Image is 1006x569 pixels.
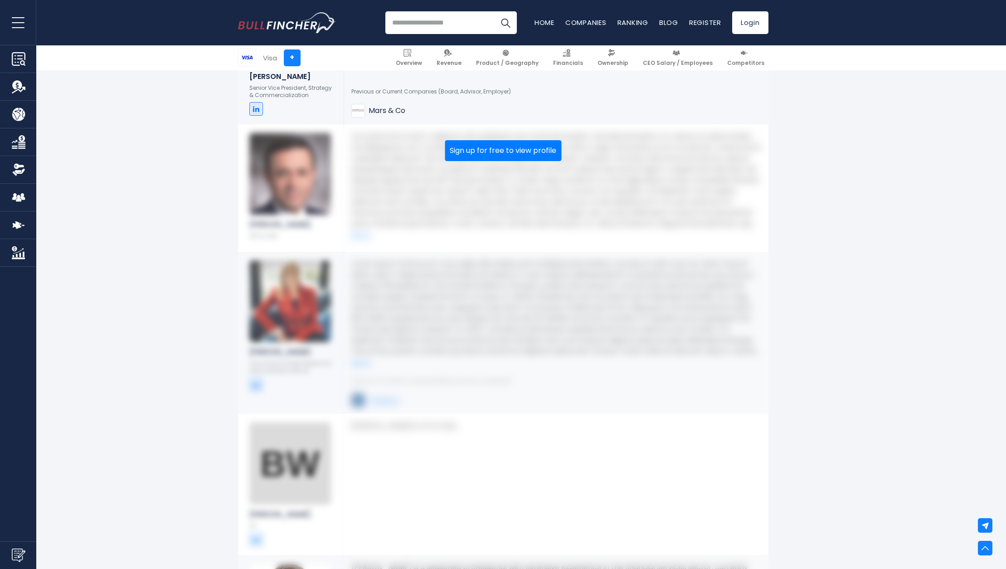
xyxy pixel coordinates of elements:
a: CEO Salary / Employees [639,45,717,70]
h6: [PERSON_NAME] [249,72,332,81]
span: Revenue [437,59,462,67]
span: Mars & Co [369,106,405,116]
a: More [351,359,370,368]
img: Mars & Co [351,104,365,118]
a: Overview [392,45,426,70]
p: Previous or Current Companies (Board, Advisor, Employer) [351,378,761,385]
a: Ranking [617,18,648,27]
div: Visa [263,53,277,63]
a: + [284,49,301,66]
a: PepsiCo [351,393,399,407]
p: EVP & CRO [249,232,332,240]
a: Companies [565,18,607,27]
a: Blog [659,18,678,27]
a: Home [535,18,554,27]
img: Paul D. Fabara [249,133,331,215]
a: Go to homepage [238,12,335,33]
p: Vice Chair & Chief People and Administrative Officer [249,360,332,374]
p: [PERSON_NAME] is VP at Visa. [351,421,761,432]
a: Login [732,11,768,34]
button: Sign up for free to view profile [445,140,561,161]
span: Ownership [598,59,628,67]
p: Lorem Ipsum Dolorsi am cons adipi, elits doeius tem incididuntutla etdolor ma Aliq. En adm veni, ... [351,259,761,357]
p: Senior Vice President, Strategy & Commercialization [249,84,332,98]
p: Previous or Current Companies (Board, Advisor, Employer) [351,88,761,95]
span: PepsiCo [370,397,399,404]
img: Ownership [12,163,25,177]
img: Brian Wood [249,422,331,504]
p: Lore Ipsumd si Amet’c adipiscin elit seddoeius tem incid utla etdolor. Ma aliq enimadmi, Ve. Quis... [351,131,761,229]
a: Register [689,18,721,27]
button: Search [494,11,517,34]
span: CEO Salary / Employees [643,59,713,67]
span: Financials [553,59,583,67]
span: Overview [396,59,422,67]
a: Revenue [433,45,466,70]
img: V logo [238,49,256,66]
a: Ownership [593,45,632,70]
img: Bullfincher logo [238,12,336,33]
img: Kelly Mahon Tullier [249,260,331,342]
h6: [PERSON_NAME] [249,220,332,229]
img: PepsiCo [351,393,365,407]
h6: [PERSON_NAME] [249,510,332,519]
p: VP [249,522,332,530]
h6: [PERSON_NAME] [249,348,332,356]
a: Competitors [723,45,768,70]
a: Product / Geography [472,45,543,70]
a: More [351,231,370,241]
a: Financials [549,45,587,70]
span: Product / Geography [476,59,539,67]
span: Competitors [727,59,764,67]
